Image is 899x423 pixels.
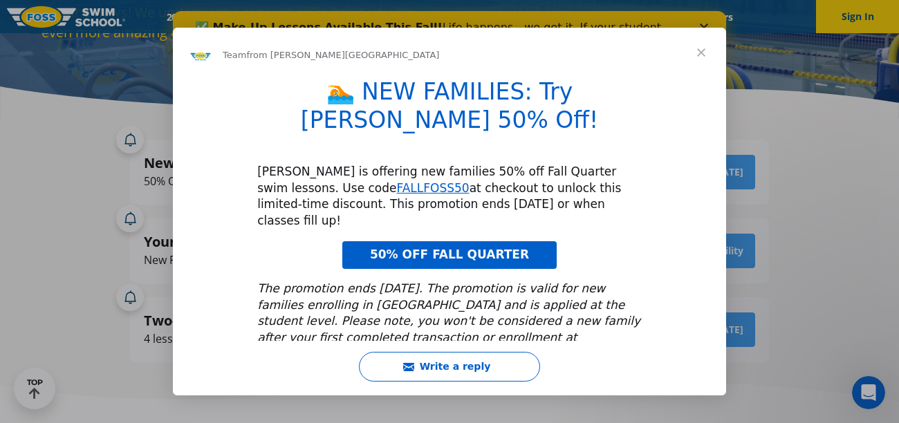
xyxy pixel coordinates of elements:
b: ✅ Make-Up Lessons Available This Fall! [22,10,270,23]
button: Write a reply [359,352,540,382]
a: 50% OFF FALL QUARTER [342,241,557,269]
h1: 🏊 NEW FAMILIES: Try [PERSON_NAME] 50% Off! [257,78,642,143]
span: from [PERSON_NAME][GEOGRAPHIC_DATA] [246,50,439,60]
span: 50% OFF FALL QUARTER [370,247,529,261]
span: Team [223,50,246,60]
div: [PERSON_NAME] is offering new families 50% off Fall Quarter swim lessons. Use code at checkout to... [257,164,642,229]
div: Life happens—we get it. If your student has to miss a lesson this Fall Quarter, you can reschedul... [22,10,509,65]
span: Close [676,28,726,77]
a: FALLFOSS50 [397,181,470,195]
div: Close [527,12,541,21]
i: The promotion ends [DATE]. The promotion is valid for new families enrolling in [GEOGRAPHIC_DATA]... [257,281,640,394]
img: Profile image for Team [189,44,212,66]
